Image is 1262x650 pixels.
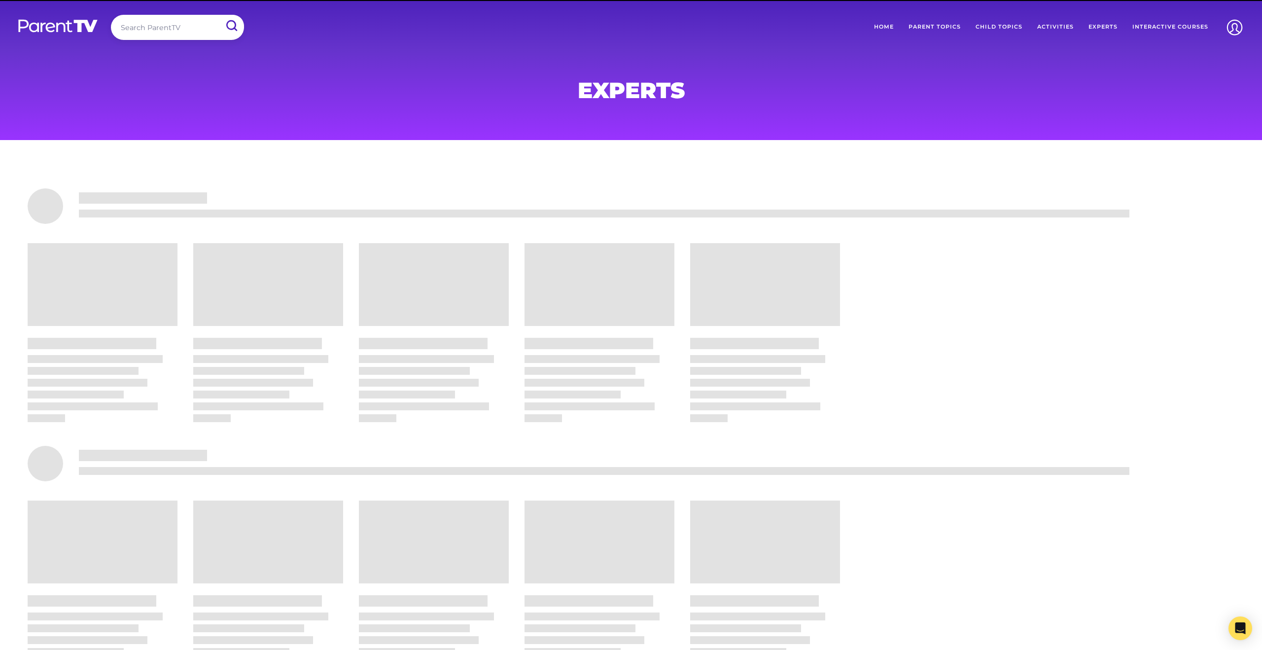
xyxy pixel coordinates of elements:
[1125,15,1216,39] a: Interactive Courses
[111,15,244,40] input: Search ParentTV
[968,15,1030,39] a: Child Topics
[901,15,968,39] a: Parent Topics
[218,15,244,37] input: Submit
[17,19,99,33] img: parenttv-logo-white.4c85aaf.svg
[867,15,901,39] a: Home
[1228,616,1252,640] div: Open Intercom Messenger
[393,80,869,100] h1: Experts
[1081,15,1125,39] a: Experts
[1030,15,1081,39] a: Activities
[1222,15,1247,40] img: Account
